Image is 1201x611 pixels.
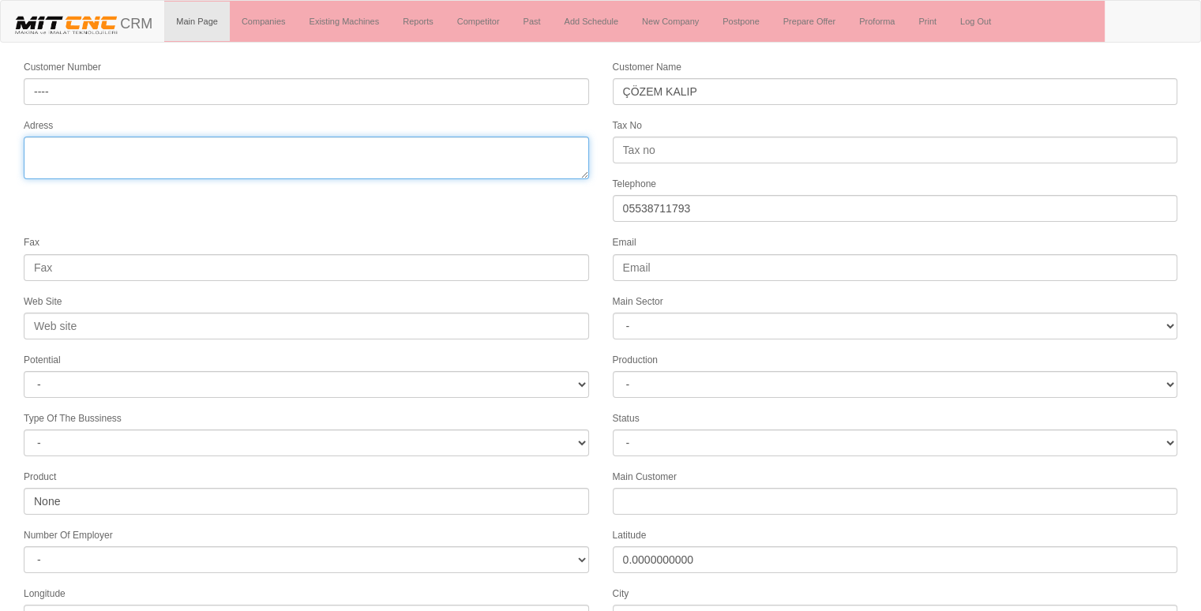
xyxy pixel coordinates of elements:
[906,2,948,41] a: Print
[230,2,298,41] a: Companies
[613,137,1178,163] input: Tax no
[24,529,113,542] label: Number Of Employer
[613,119,642,133] label: Tax No
[613,61,681,74] label: Customer Name
[24,295,62,309] label: Web Site
[24,313,589,339] input: Web site
[24,354,61,367] label: Potential
[24,470,56,484] label: Product
[613,587,629,601] label: City
[771,2,847,41] a: Prepare Offer
[613,236,636,249] label: Email
[164,2,230,41] a: Main Page
[613,195,1178,222] input: Telephone
[711,2,771,41] a: Postpone
[511,2,552,41] a: Past
[613,354,658,367] label: Production
[298,2,392,41] a: Existing Machines
[24,587,66,601] label: Longitude
[847,2,906,41] a: Proforma
[948,2,1003,41] a: Log Out
[613,529,647,542] label: Latitude
[24,78,589,105] input: Customer No
[445,2,512,41] a: Competitor
[613,178,656,191] label: Telephone
[24,236,39,249] label: Fax
[24,61,101,74] label: Customer Number
[553,2,631,41] a: Add Schedule
[1,1,164,40] a: CRM
[613,78,1178,105] input: Customer Name
[613,412,640,425] label: Status
[13,13,120,36] img: header.png
[613,295,663,309] label: Main Sector
[613,254,1178,281] input: Email
[24,412,122,425] label: Type Of The Bussiness
[630,2,711,41] a: New Company
[613,470,677,484] label: Main Customer
[391,2,445,41] a: Reports
[24,254,589,281] input: Fax
[24,119,53,133] label: Adress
